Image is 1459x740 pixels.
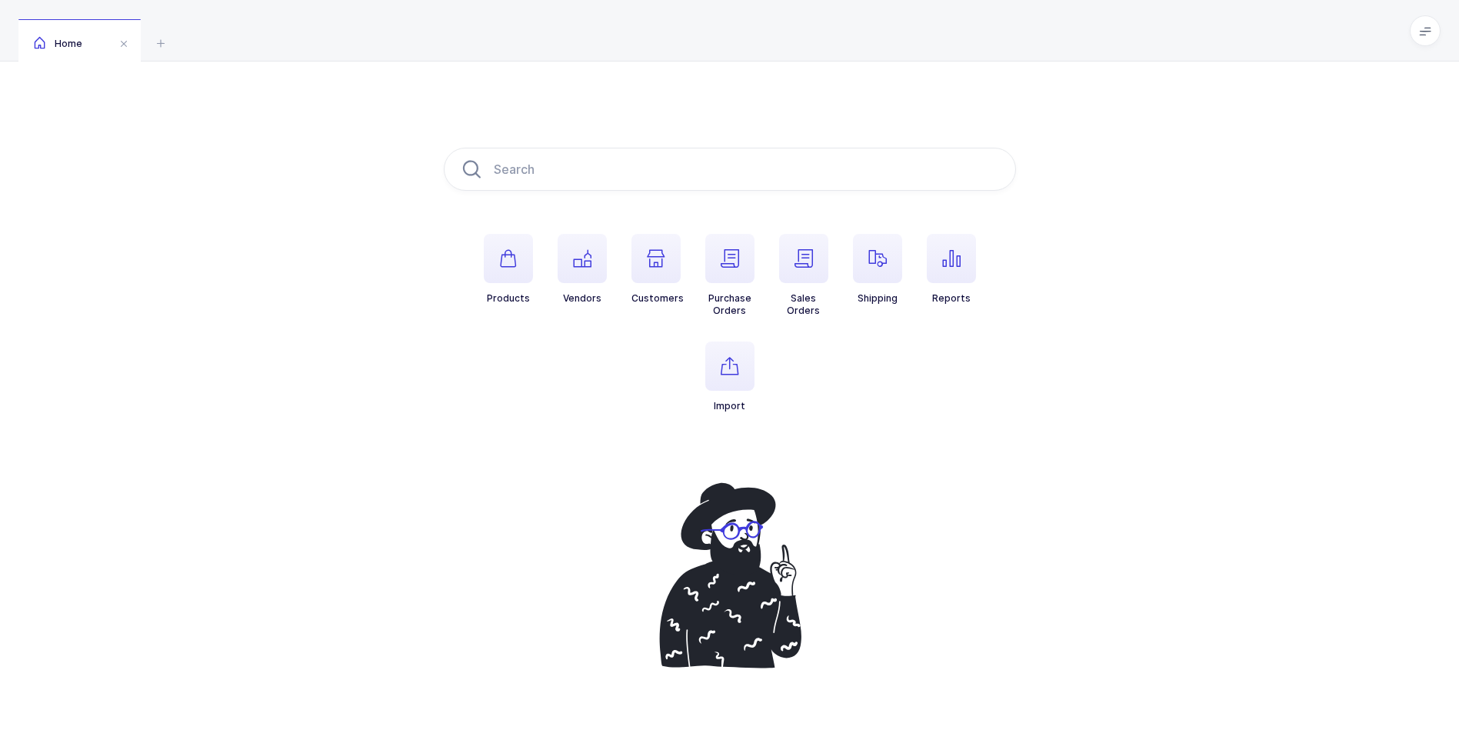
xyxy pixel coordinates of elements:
[779,234,828,317] button: SalesOrders
[705,234,754,317] button: PurchaseOrders
[631,234,684,305] button: Customers
[644,474,816,677] img: pointing-up.svg
[927,234,976,305] button: Reports
[34,38,82,49] span: Home
[853,234,902,305] button: Shipping
[484,234,533,305] button: Products
[444,148,1016,191] input: Search
[705,342,754,412] button: Import
[558,234,607,305] button: Vendors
